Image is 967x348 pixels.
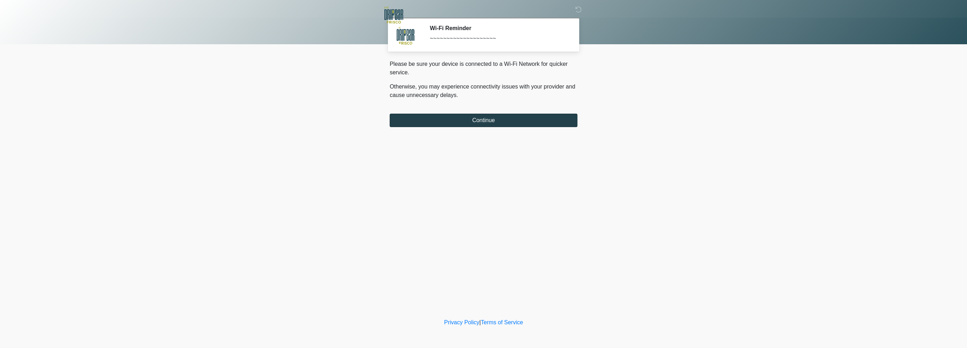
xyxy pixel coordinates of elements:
[457,92,458,98] span: .
[390,114,577,127] button: Continue
[430,34,567,43] div: ~~~~~~~~~~~~~~~~~~~~
[390,82,577,99] p: Otherwise, you may experience connectivity issues with your provider and cause unnecessary delays
[383,5,405,25] img: The DRIPBaR - Frisco Logo
[479,319,481,325] a: |
[481,319,523,325] a: Terms of Service
[390,60,577,77] p: Please be sure your device is connected to a Wi-Fi Network for quicker service.
[395,25,416,46] img: Agent Avatar
[444,319,480,325] a: Privacy Policy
